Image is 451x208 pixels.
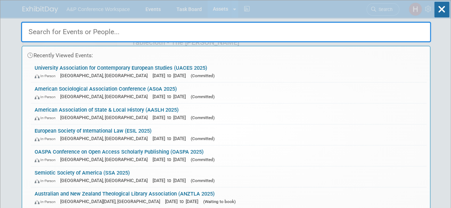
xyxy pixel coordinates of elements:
span: [GEOGRAPHIC_DATA][DATE], [GEOGRAPHIC_DATA] [60,199,164,204]
span: (Committed) [191,136,215,141]
span: In-Person [35,178,59,183]
span: In-Person [35,95,59,99]
a: American Association of State & Local History (AASLH 2025) In-Person [GEOGRAPHIC_DATA], [GEOGRAPH... [31,103,426,124]
span: [DATE] to [DATE] [153,73,189,78]
span: [GEOGRAPHIC_DATA], [GEOGRAPHIC_DATA] [60,178,151,183]
span: [DATE] to [DATE] [165,199,202,204]
a: Semiotic Society of America (SSA 2025) In-Person [GEOGRAPHIC_DATA], [GEOGRAPHIC_DATA] [DATE] to [... [31,166,426,187]
span: [DATE] to [DATE] [153,157,189,162]
a: Australian and New Zealand Theological Library Association (ANZTLA 2025) In-Person [GEOGRAPHIC_DA... [31,187,426,208]
span: (Committed) [191,178,215,183]
span: (Waiting to book) [203,199,236,204]
span: [GEOGRAPHIC_DATA], [GEOGRAPHIC_DATA] [60,136,151,141]
span: [GEOGRAPHIC_DATA], [GEOGRAPHIC_DATA] [60,94,151,99]
span: [DATE] to [DATE] [153,178,189,183]
span: In-Person [35,74,59,78]
span: In-Person [35,199,59,204]
span: (Committed) [191,115,215,120]
span: [GEOGRAPHIC_DATA], [GEOGRAPHIC_DATA] [60,73,151,78]
span: [GEOGRAPHIC_DATA], [GEOGRAPHIC_DATA] [60,115,151,120]
a: University Association for Contemporary European Studies (UACES 2025) In-Person [GEOGRAPHIC_DATA]... [31,62,426,82]
span: In-Person [35,116,59,120]
input: Search for Events or People... [21,22,431,42]
span: [DATE] to [DATE] [153,115,189,120]
a: OASPA Conference on Open Access Scholarly Publishing (OASPA 2025) In-Person [GEOGRAPHIC_DATA], [G... [31,145,426,166]
span: (Committed) [191,73,215,78]
span: (Committed) [191,94,215,99]
a: European Society of International Law (ESIL 2025) In-Person [GEOGRAPHIC_DATA], [GEOGRAPHIC_DATA] ... [31,124,426,145]
span: [GEOGRAPHIC_DATA], [GEOGRAPHIC_DATA] [60,157,151,162]
div: Recently Viewed Events: [26,46,426,62]
span: (Committed) [191,157,215,162]
span: In-Person [35,137,59,141]
span: In-Person [35,158,59,162]
span: [DATE] to [DATE] [153,136,189,141]
span: [DATE] to [DATE] [153,94,189,99]
a: American Sociological Association Conference (ASoA 2025) In-Person [GEOGRAPHIC_DATA], [GEOGRAPHIC... [31,82,426,103]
